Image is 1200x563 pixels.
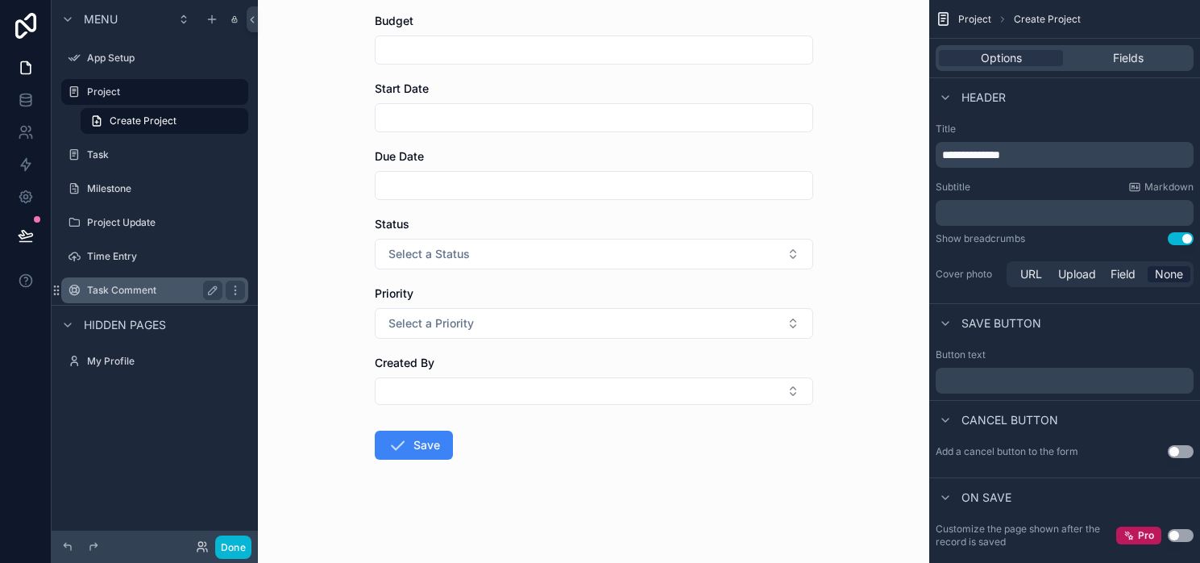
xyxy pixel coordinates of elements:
[375,217,409,231] span: Status
[1111,266,1136,282] span: Field
[1128,181,1194,194] a: Markdown
[1113,50,1144,66] span: Fields
[110,115,176,127] span: Create Project
[936,445,1078,458] label: Add a cancel button to the form
[87,52,245,65] label: App Setup
[936,142,1194,168] div: scrollable content
[936,268,1000,281] label: Cover photo
[61,277,248,303] a: Task Comment
[61,176,248,202] a: Milestone
[961,490,1011,506] span: On save
[87,355,245,368] label: My Profile
[87,182,245,195] label: Milestone
[375,149,424,163] span: Due Date
[958,13,991,26] span: Project
[1058,266,1096,282] span: Upload
[87,284,216,297] label: Task Comment
[388,315,474,332] span: Select a Priority
[1144,181,1194,194] span: Markdown
[375,356,434,369] span: Created By
[936,348,986,361] label: Button text
[375,81,429,95] span: Start Date
[375,308,813,339] button: Select Button
[936,200,1194,226] div: scrollable content
[87,216,245,229] label: Project Update
[61,142,248,168] a: Task
[84,11,118,27] span: Menu
[375,377,813,405] button: Select Button
[61,79,248,105] a: Project
[61,244,248,269] a: Time Entry
[961,90,1006,106] span: Header
[936,123,1194,136] label: Title
[84,317,166,333] span: Hidden pages
[388,246,470,262] span: Select a Status
[936,232,1025,245] div: Show breadcrumbs
[981,50,1022,66] span: Options
[87,250,245,263] label: Time Entry
[1138,529,1154,542] span: Pro
[87,148,245,161] label: Task
[61,210,248,236] a: Project Update
[936,368,1194,394] div: scrollable content
[961,315,1041,332] span: Save button
[1155,266,1183,282] span: None
[1020,266,1042,282] span: URL
[81,108,248,134] a: Create Project
[936,523,1116,548] label: Customize the page shown after the record is saved
[375,14,413,27] span: Budget
[87,85,239,98] label: Project
[375,239,813,269] button: Select Button
[961,412,1058,428] span: Cancel button
[215,536,251,559] button: Done
[936,181,970,194] label: Subtitle
[61,45,248,71] a: App Setup
[375,431,453,460] button: Save
[375,286,413,300] span: Priority
[1014,13,1081,26] span: Create Project
[61,348,248,374] a: My Profile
